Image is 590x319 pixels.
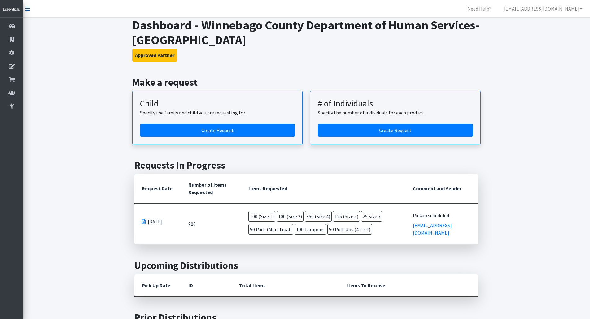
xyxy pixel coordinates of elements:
span: 125 (Size 5) [333,211,360,222]
th: Request Date [134,174,181,204]
span: 350 (Size 4) [305,211,332,222]
p: Specify the family and child you are requesting for. [140,109,295,116]
h3: # of Individuals [318,98,473,109]
p: Specify the number of individuals for each product. [318,109,473,116]
td: 900 [181,204,241,245]
th: ID [181,274,231,297]
span: [DATE] [148,218,163,225]
div: Pickup scheduled ... [413,212,471,219]
button: Approved Partner [132,49,177,62]
a: Create a request for a child or family [140,124,295,137]
span: 50 Pads (Menstrual) [248,224,293,235]
img: HumanEssentials [2,7,20,12]
a: [EMAIL_ADDRESS][DOMAIN_NAME] [413,222,452,236]
span: 100 (Size 2) [277,211,304,222]
th: Pick Up Date [134,274,181,297]
h3: Child [140,98,295,109]
a: [EMAIL_ADDRESS][DOMAIN_NAME] [499,2,588,15]
th: Number of Items Requested [181,174,241,204]
th: Comment and Sender [405,174,479,204]
span: 25 Size 7 [361,211,382,222]
a: Create a request by number of individuals [318,124,473,137]
th: Items To Receive [339,274,478,297]
span: 50 Pull-Ups (4T-5T) [327,224,372,235]
h2: Requests In Progress [134,159,478,171]
th: Items Requested [241,174,405,204]
h2: Upcoming Distributions [134,260,478,271]
a: Need Help? [462,2,496,15]
th: Total Items [232,274,339,297]
h2: Make a request [132,76,481,88]
span: 100 Tampons [295,224,326,235]
span: 100 (Size 1) [248,211,275,222]
h1: Dashboard - Winnebago County Department of Human Services-[GEOGRAPHIC_DATA] [132,18,481,47]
